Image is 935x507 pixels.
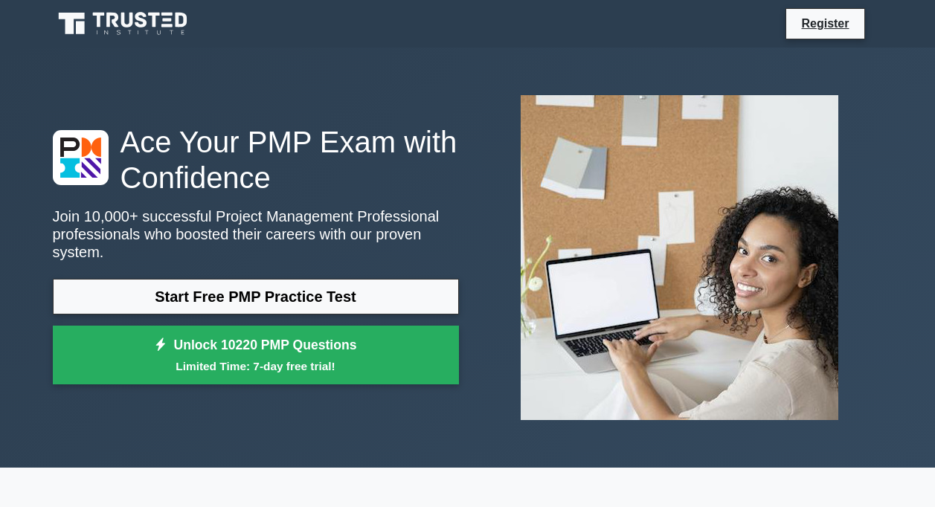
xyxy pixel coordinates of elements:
p: Join 10,000+ successful Project Management Professional professionals who boosted their careers w... [53,207,459,261]
small: Limited Time: 7-day free trial! [71,358,440,375]
h1: Ace Your PMP Exam with Confidence [53,124,459,196]
a: Start Free PMP Practice Test [53,279,459,314]
a: Register [792,14,858,33]
a: Unlock 10220 PMP QuestionsLimited Time: 7-day free trial! [53,326,459,385]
